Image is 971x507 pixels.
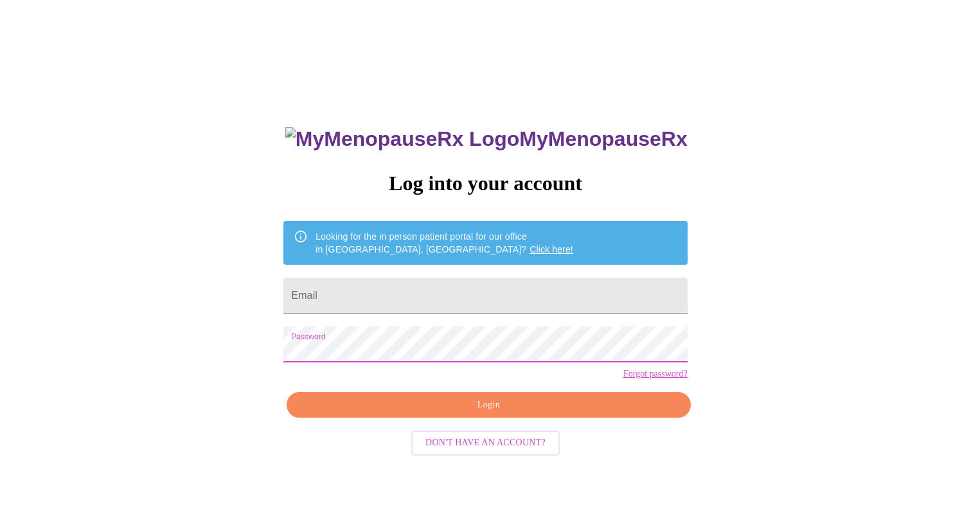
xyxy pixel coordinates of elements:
h3: Log into your account [283,172,687,195]
h3: MyMenopauseRx [285,127,688,151]
img: MyMenopauseRx Logo [285,127,519,151]
span: Don't have an account? [425,435,546,451]
button: Don't have an account? [411,431,560,456]
a: Forgot password? [623,369,688,379]
a: Don't have an account? [408,436,563,447]
div: Looking for the in person patient portal for our office in [GEOGRAPHIC_DATA], [GEOGRAPHIC_DATA]? [316,225,573,261]
span: Login [301,397,675,413]
a: Click here! [530,244,573,254]
button: Login [287,392,690,418]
